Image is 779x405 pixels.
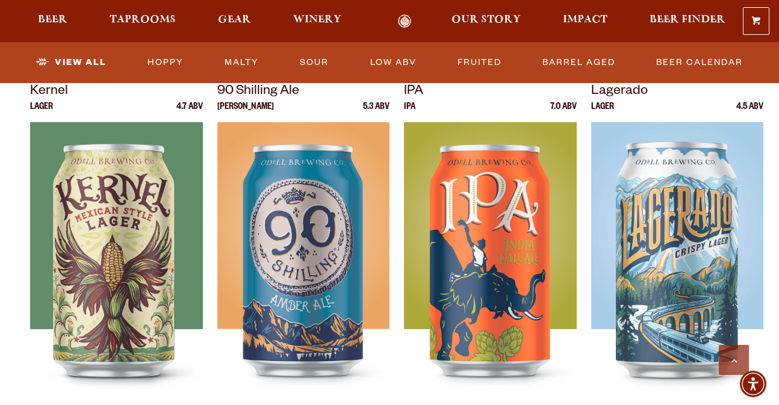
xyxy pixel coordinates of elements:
a: View All [31,49,111,76]
a: Barrel Aged [538,49,620,76]
span: Beer Finder [650,15,725,25]
a: Hoppy [143,49,188,76]
p: Lagerado [591,81,764,103]
a: Taprooms [102,14,184,28]
p: 7.0 ABV [550,103,577,122]
span: Taprooms [110,15,176,25]
p: 4.7 ABV [176,103,203,122]
p: 90 Shilling Ale [217,81,390,103]
p: Lager [591,103,614,122]
p: Lager [30,103,53,122]
a: Beer [30,14,75,28]
span: Winery [293,15,341,25]
p: [PERSON_NAME] [217,103,274,122]
a: Winery [285,14,349,28]
a: Sour [295,49,334,76]
a: Malty [220,49,264,76]
a: Impact [555,14,615,28]
p: Kernel [30,81,203,103]
p: 5.3 ABV [363,103,389,122]
a: Low ABV [365,49,421,76]
a: Beer Finder [642,14,733,28]
span: Gear [218,15,251,25]
span: Our Story [452,15,521,25]
p: 4.5 ABV [736,103,763,122]
a: Beer Calendar [651,49,748,76]
a: Odell Home [382,14,427,28]
a: Scroll to top [719,345,749,375]
a: Fruited [453,49,506,76]
div: Accessibility Menu [740,371,766,397]
p: IPA [404,103,415,122]
span: Beer [38,15,67,25]
span: Impact [563,15,607,25]
a: Our Story [444,14,529,28]
p: IPA [404,81,577,103]
a: Gear [210,14,259,28]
